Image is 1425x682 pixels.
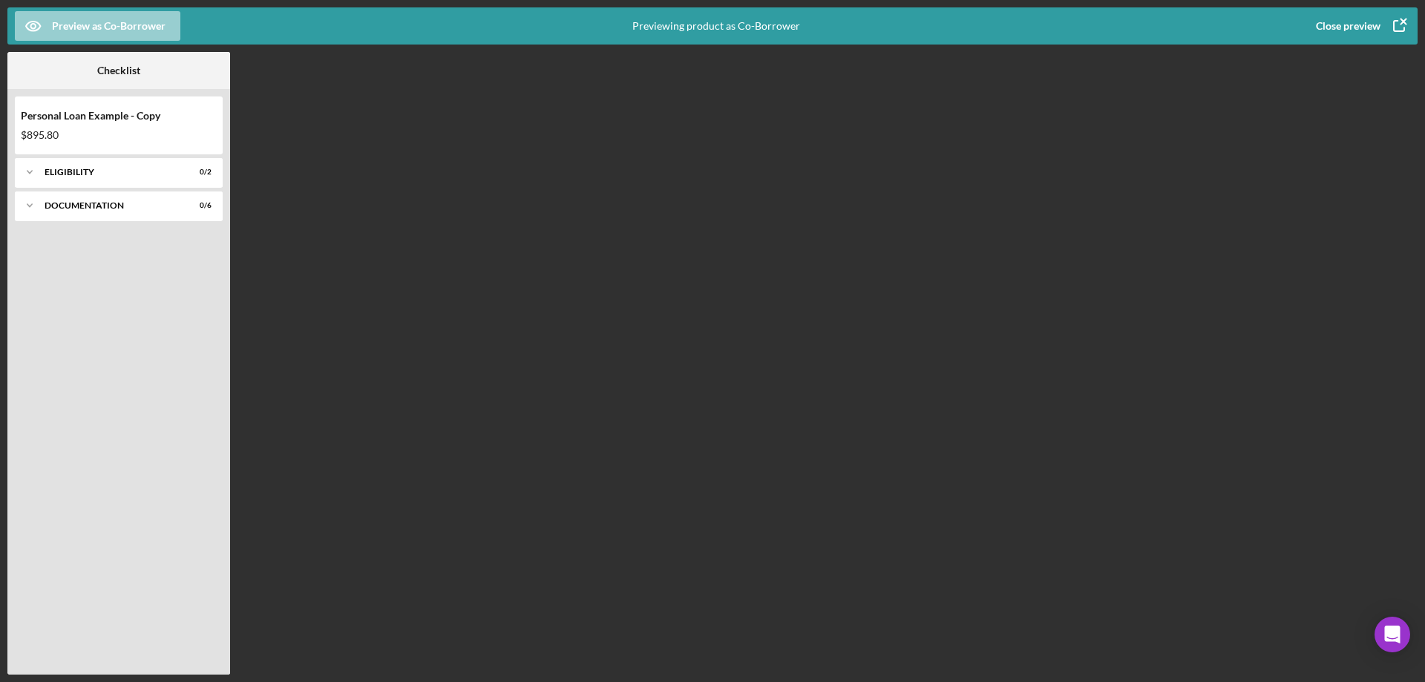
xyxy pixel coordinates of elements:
div: Eligibility [45,168,174,177]
b: Checklist [97,65,140,76]
div: Close preview [1316,11,1380,41]
button: Close preview [1301,11,1418,41]
div: Previewing product as Co-Borrower [632,7,800,45]
div: $895.80 [21,129,217,141]
div: 0 / 6 [185,201,212,210]
button: Preview as Co-Borrower [15,11,180,41]
div: Open Intercom Messenger [1375,617,1410,652]
div: Preview as Co-Borrower [52,11,166,41]
div: 0 / 2 [185,168,212,177]
div: Documentation [45,201,174,210]
div: Personal Loan Example - Copy [21,110,217,122]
